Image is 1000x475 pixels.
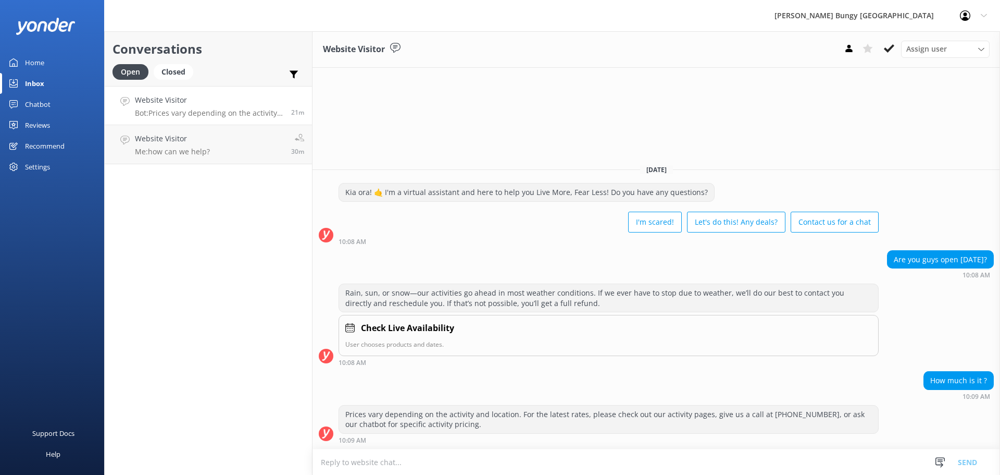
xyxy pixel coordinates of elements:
h2: Conversations [113,39,304,59]
div: Home [25,52,44,73]
div: Aug 24 2025 10:08am (UTC +12:00) Pacific/Auckland [339,359,879,366]
div: Closed [154,64,193,80]
div: Chatbot [25,94,51,115]
div: Rain, sun, or snow—our activities go ahead in most weather conditions. If we ever have to stop du... [339,284,878,312]
h4: Website Visitor [135,133,210,144]
span: Assign user [906,43,947,55]
div: Inbox [25,73,44,94]
h3: Website Visitor [323,43,385,56]
a: Website VisitorMe:how can we help?30m [105,125,312,164]
div: Recommend [25,136,65,156]
div: Help [46,444,60,465]
div: Open [113,64,148,80]
h4: Check Live Availability [361,322,454,335]
strong: 10:09 AM [963,394,990,400]
a: Closed [154,66,198,77]
img: yonder-white-logo.png [16,18,76,35]
div: Support Docs [32,423,74,444]
span: [DATE] [640,165,673,174]
div: Aug 24 2025 10:09am (UTC +12:00) Pacific/Auckland [339,436,879,444]
button: Contact us for a chat [791,212,879,233]
div: Assign User [901,41,990,57]
div: Settings [25,156,50,177]
a: Website VisitorBot:Prices vary depending on the activity and location. For the latest rates, plea... [105,86,312,125]
a: Open [113,66,154,77]
p: Me: how can we help? [135,147,210,156]
div: How much is it ? [924,372,993,389]
p: User chooses products and dates. [345,339,872,349]
strong: 10:08 AM [339,239,366,245]
button: I'm scared! [628,212,682,233]
button: Let's do this! Any deals? [687,212,785,233]
div: Reviews [25,115,50,136]
div: Prices vary depending on the activity and location. For the latest rates, please check out our ac... [339,406,878,433]
h4: Website Visitor [135,94,283,106]
strong: 10:09 AM [339,437,366,444]
div: Aug 24 2025 10:08am (UTC +12:00) Pacific/Auckland [887,271,994,278]
strong: 10:08 AM [963,272,990,278]
div: Aug 24 2025 10:08am (UTC +12:00) Pacific/Auckland [339,238,879,245]
div: Kia ora! 🤙 I'm a virtual assistant and here to help you Live More, Fear Less! Do you have any que... [339,184,714,201]
span: Aug 24 2025 10:00am (UTC +12:00) Pacific/Auckland [291,147,304,156]
div: Aug 24 2025 10:09am (UTC +12:00) Pacific/Auckland [923,393,994,400]
p: Bot: Prices vary depending on the activity and location. For the latest rates, please check out o... [135,108,283,118]
div: Are you guys open [DATE]? [888,251,993,269]
span: Aug 24 2025 10:09am (UTC +12:00) Pacific/Auckland [291,108,304,117]
strong: 10:08 AM [339,360,366,366]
